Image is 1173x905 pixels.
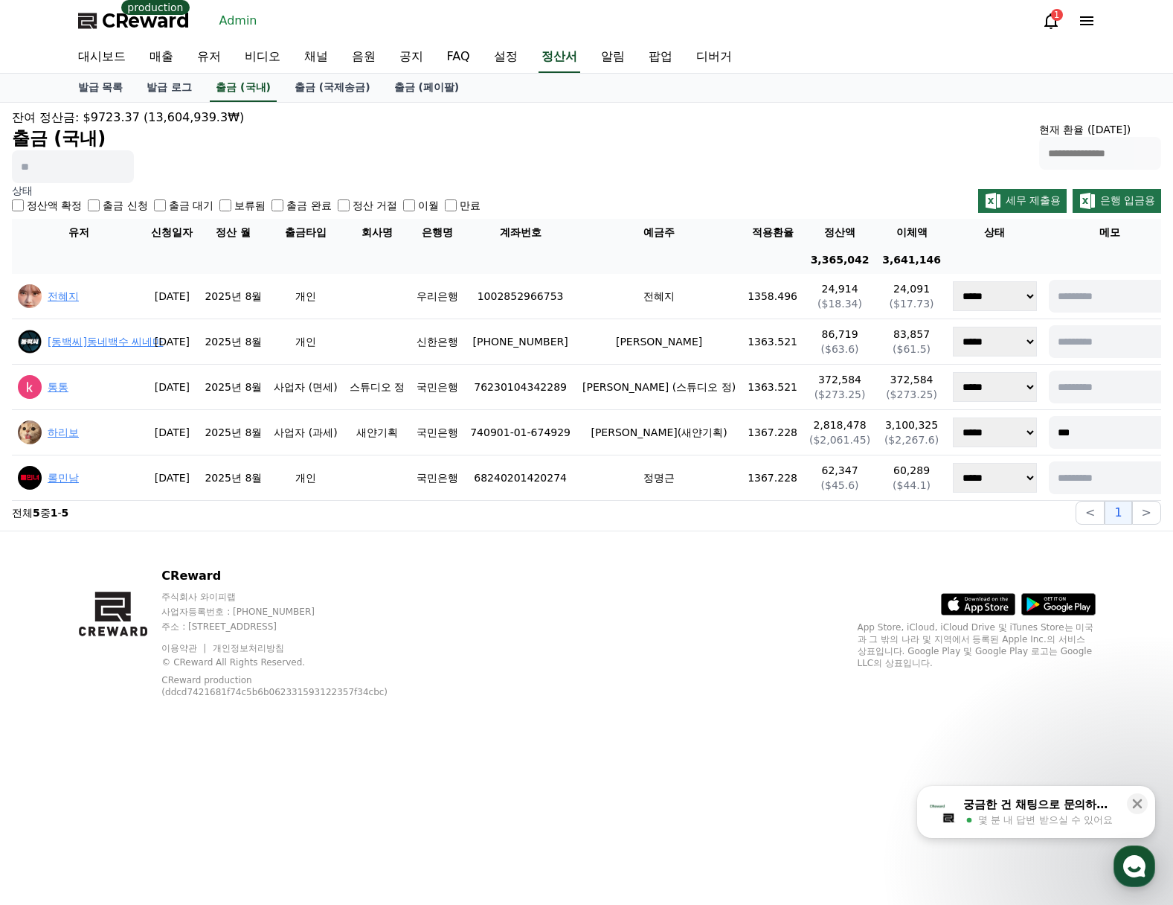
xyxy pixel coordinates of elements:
[464,455,576,501] td: 68240201420274
[62,507,69,519] strong: 5
[145,455,199,501] td: [DATE]
[411,455,464,501] td: 국민은행
[1073,189,1161,213] button: 은행 입금용
[18,420,42,444] img: ACg8ocLOmR619qD5XjEFh2fKLs4Q84ZWuCVfCizvQOTI-vw1qp5kxHyZ=s96-c
[637,42,684,73] a: 팝업
[161,606,422,618] p: 사업자등록번호 : [PHONE_NUMBER]
[464,410,576,455] td: 740901-01-674929
[268,274,343,319] td: 개인
[344,219,411,246] th: 회사명
[742,274,803,319] td: 1358.496
[742,410,803,455] td: 1367.228
[882,296,941,311] p: ($17.73)
[742,219,803,246] th: 적용환율
[145,274,199,319] td: [DATE]
[464,274,576,319] td: 1002852966753
[411,410,464,455] td: 국민은행
[576,455,742,501] td: 정명근
[464,365,576,410] td: 76230104342289
[539,42,580,73] a: 정산서
[809,478,870,493] p: ($45.6)
[48,381,68,393] a: 통통
[83,110,245,124] span: $9723.37 (13,604,939.3₩)
[858,621,1096,669] p: App Store, iCloud, iCloud Drive 및 iTunes Store는 미국과 그 밖의 나라 및 지역에서 등록된 Apple Inc.의 서비스 상표입니다. Goo...
[978,189,1067,213] button: 세무 제출용
[192,472,286,509] a: 설정
[199,410,268,455] td: 2025년 8월
[268,410,343,455] td: 사업자 (과세)
[145,410,199,455] td: [DATE]
[51,507,58,519] strong: 1
[576,219,742,246] th: 예금주
[1039,122,1161,137] p: 현재 환율 ([DATE])
[48,426,79,438] a: 하리보
[803,219,876,246] th: 정산액
[1105,501,1131,525] button: 1
[809,463,870,478] p: 62,347
[1051,9,1063,21] div: 1
[809,327,870,342] p: 86,719
[199,365,268,410] td: 2025년 8월
[353,198,397,213] label: 정산 거절
[340,42,388,73] a: 음원
[283,74,382,102] a: 출금 (국제송금)
[464,219,576,246] th: 계좌번호
[435,42,482,73] a: FAQ
[161,621,422,633] p: 주소 : [STREET_ADDRESS]
[809,252,870,268] p: 3,365,042
[213,9,263,33] a: Admin
[809,418,870,432] p: 2,818,478
[388,42,435,73] a: 공지
[78,9,190,33] a: CReward
[18,466,42,490] img: ACg8ocIRkcOePDkb8G556KPr_g5gDUzm96TACHS6QOMRMdmg6EqxY2Y=s96-c
[882,432,941,447] p: ($2,267.6)
[344,365,411,410] td: 스튜디오 정
[102,9,190,33] span: CReward
[233,42,292,73] a: 비디오
[882,478,941,493] p: ($44.1)
[66,74,135,102] a: 발급 목록
[12,127,244,150] h2: 출금 (국내)
[103,198,147,213] label: 출금 신청
[268,219,343,246] th: 출금타입
[418,198,439,213] label: 이월
[161,674,399,698] p: CReward production (ddcd7421681f74c5b6b062331593122357f34cbc)
[161,656,422,668] p: © CReward All Rights Reserved.
[742,365,803,410] td: 1363.521
[411,274,464,319] td: 우리은행
[145,319,199,365] td: [DATE]
[947,219,1043,246] th: 상태
[1132,501,1161,525] button: >
[576,365,742,410] td: [PERSON_NAME] (스튜디오 정)
[882,387,941,402] p: ($273.25)
[576,410,742,455] td: [PERSON_NAME](새얀기획)
[482,42,530,73] a: 설정
[882,281,941,296] p: 24,091
[882,418,941,432] p: 3,100,325
[344,410,411,455] td: 새얀기획
[12,505,68,520] p: 전체 중 -
[589,42,637,73] a: 알림
[1006,194,1061,206] span: 세무 제출용
[48,290,79,302] a: 전혜지
[98,472,192,509] a: 대화
[1100,194,1155,206] span: 은행 입금용
[876,219,947,246] th: 이체액
[161,567,422,585] p: CReward
[12,183,481,198] p: 상태
[27,198,82,213] label: 정산액 확정
[382,74,472,102] a: 출금 (페이팔)
[230,494,248,506] span: 설정
[145,365,199,410] td: [DATE]
[199,219,268,246] th: 정산 월
[809,432,870,447] p: ($2,061.45)
[199,274,268,319] td: 2025년 8월
[135,74,204,102] a: 발급 로그
[411,219,464,246] th: 은행명
[33,507,40,519] strong: 5
[460,198,481,213] label: 만료
[1076,501,1105,525] button: <
[268,365,343,410] td: 사업자 (면세)
[809,296,870,311] p: ($18.34)
[809,372,870,387] p: 372,584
